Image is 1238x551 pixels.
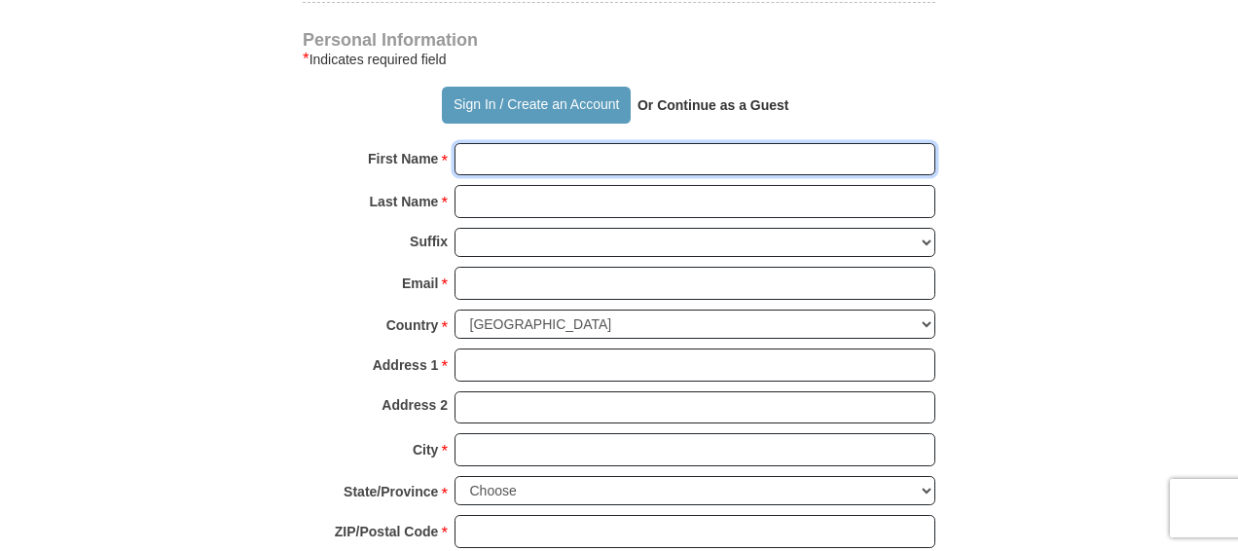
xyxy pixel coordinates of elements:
[410,228,448,255] strong: Suffix
[637,97,789,113] strong: Or Continue as a Guest
[335,518,439,545] strong: ZIP/Postal Code
[303,32,935,48] h4: Personal Information
[442,87,630,124] button: Sign In / Create an Account
[413,436,438,463] strong: City
[382,391,448,419] strong: Address 2
[368,145,438,172] strong: First Name
[373,351,439,379] strong: Address 1
[386,312,439,339] strong: Country
[370,188,439,215] strong: Last Name
[344,478,438,505] strong: State/Province
[303,48,935,71] div: Indicates required field
[402,270,438,297] strong: Email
